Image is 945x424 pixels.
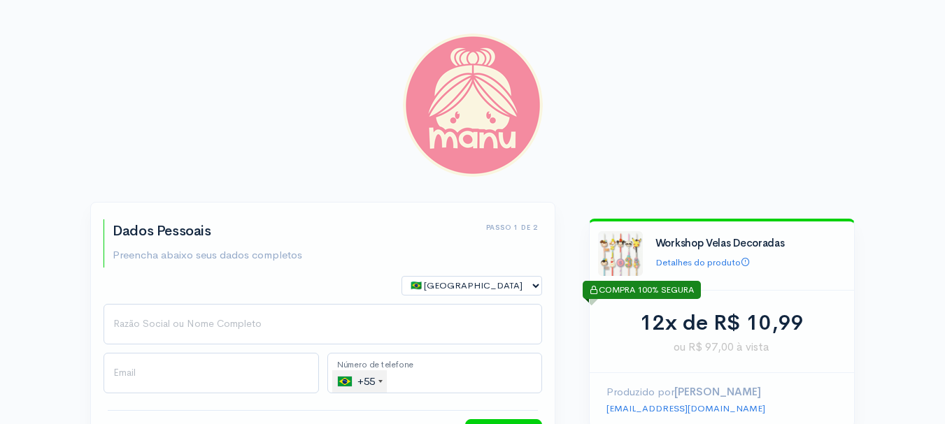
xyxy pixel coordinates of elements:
div: Brazil (Brasil): +55 [332,370,387,393]
div: 12x de R$ 10,99 [606,307,837,339]
input: Nome Completo [104,304,542,344]
h2: Dados Pessoais [113,224,302,239]
h6: Passo 1 de 2 [486,224,539,231]
p: Produzido por [606,384,837,400]
p: Preencha abaixo seus dados completos [113,247,302,263]
div: +55 [338,370,387,393]
input: Email [104,353,319,393]
img: Manu Severo Cursos [403,34,543,177]
h4: Workshop Velas Decoradas [655,237,841,249]
span: ou R$ 97,00 à vista [606,339,837,356]
a: [EMAIL_ADDRESS][DOMAIN_NAME] [606,402,765,414]
div: COMPRA 100% SEGURA [583,281,701,299]
strong: [PERSON_NAME] [674,385,761,398]
a: Detalhes do produto [655,256,750,268]
img: capa%20curso.png [598,231,643,276]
